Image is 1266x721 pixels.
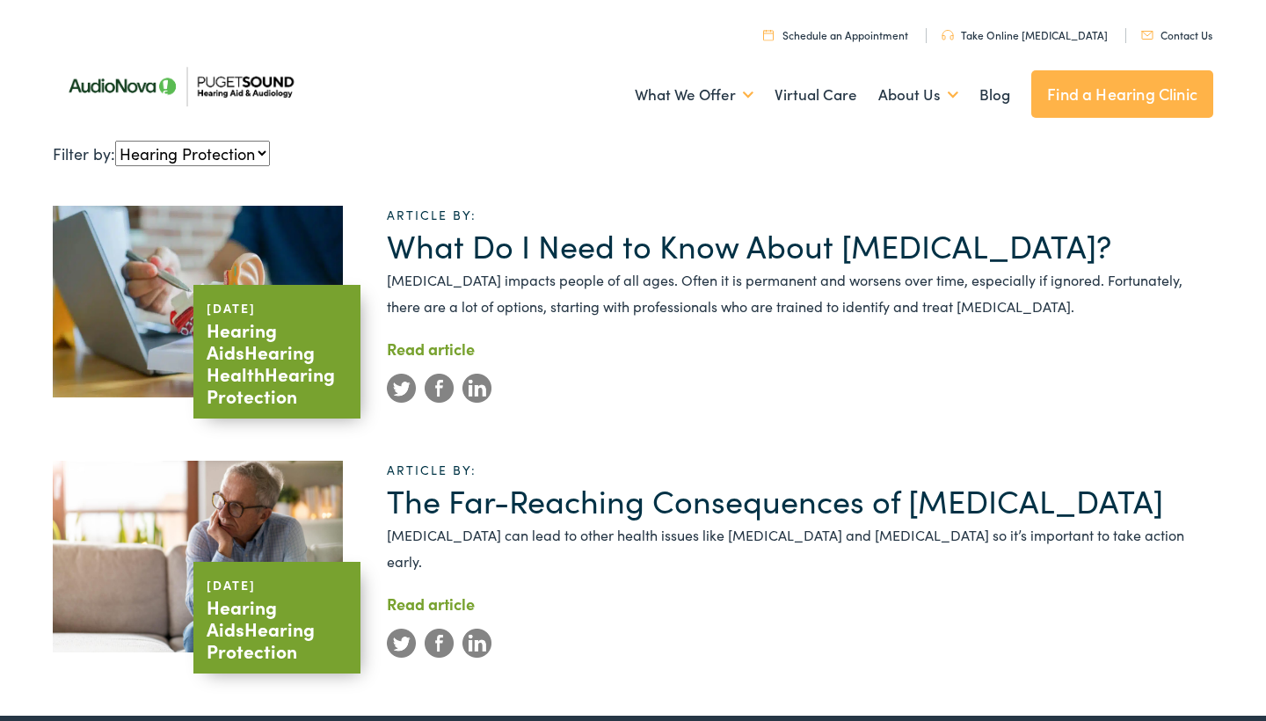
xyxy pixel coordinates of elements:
[775,62,857,127] a: Virtual Care
[387,593,475,615] a: Read article
[207,299,256,317] time: [DATE]
[979,62,1010,127] a: Blog
[425,374,454,403] img: Facebook social media icon in SVG format
[207,594,277,642] a: Hearing Aids
[763,27,908,42] a: Schedule an Appointment
[207,615,315,664] a: Hearing Protection
[53,141,1213,166] div: Filter by:
[387,222,1111,267] a: What Do I Need to Know About [MEDICAL_DATA]?
[763,29,774,40] img: utility icon
[207,576,256,594] time: [DATE]
[635,62,753,127] a: What We Offer
[462,374,491,403] img: LinkedIn social media icon in SVG format
[425,629,454,658] img: Facebook social media icon in SVG format
[387,338,475,360] a: Read article
[207,317,277,365] a: Hearing Aids
[53,461,343,654] img: Older man thinking about his hearing health in Everett, WA.
[207,360,335,409] a: Hearing Protection
[387,206,1213,223] p: ARTICLE BY:
[1141,31,1153,40] img: utility icon
[387,629,416,658] img: Twitter social media icon in SVG format
[387,374,416,403] img: Twitter social media icon in SVG format
[462,629,491,658] img: LinkedIn social media icon in SVG format
[942,27,1108,42] a: Take Online [MEDICAL_DATA]
[1031,70,1213,118] a: Find a Hearing Clinic
[942,30,954,40] img: utility icon
[878,62,958,127] a: About Us
[387,461,1213,478] p: ARTICLE BY:
[1141,27,1212,42] a: Contact Us
[387,477,1163,522] a: The Far-Reaching Consequences of [MEDICAL_DATA]
[387,266,1213,319] p: [MEDICAL_DATA] impacts people of all ages. Often it is permanent and worsens over time, especiall...
[387,521,1213,574] p: [MEDICAL_DATA] can lead to other health issues like [MEDICAL_DATA] and [MEDICAL_DATA] so it’s imp...
[207,339,315,387] a: Hearing Health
